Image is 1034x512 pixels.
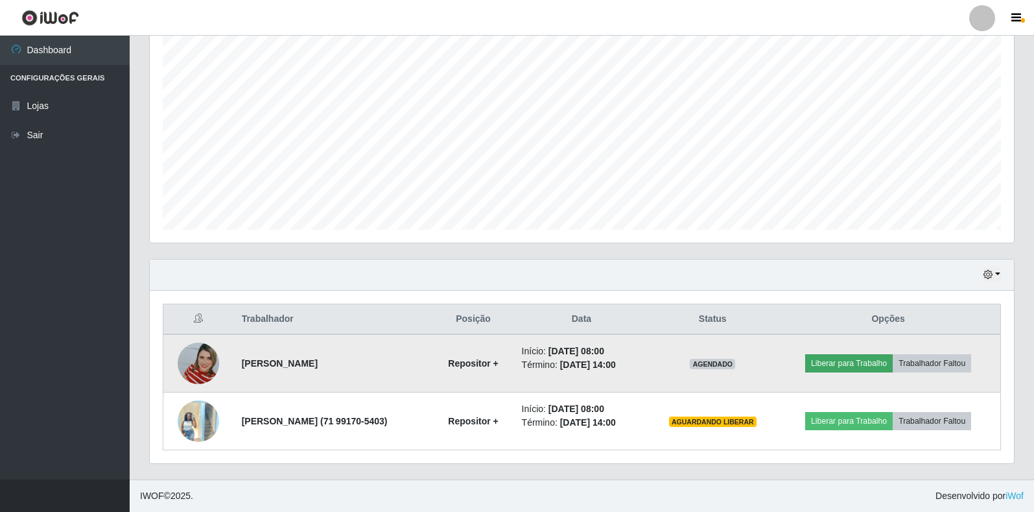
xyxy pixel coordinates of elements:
[1005,491,1024,501] a: iWof
[448,358,498,369] strong: Repositor +
[805,412,893,430] button: Liberar para Trabalho
[234,304,433,335] th: Trabalhador
[140,491,164,501] span: IWOF
[242,416,388,426] strong: [PERSON_NAME] (71 99170-5403)
[178,326,219,400] img: 1744056608005.jpeg
[522,402,642,416] li: Início:
[805,354,893,372] button: Liberar para Trabalho
[548,404,604,414] time: [DATE] 08:00
[690,359,735,369] span: AGENDADO
[776,304,1000,335] th: Opções
[178,393,219,448] img: 1755563086597.jpeg
[522,416,642,430] li: Término:
[514,304,650,335] th: Data
[21,10,79,26] img: CoreUI Logo
[560,417,616,428] time: [DATE] 14:00
[935,489,1024,503] span: Desenvolvido por
[548,346,604,356] time: [DATE] 08:00
[448,416,498,426] strong: Repositor +
[893,412,971,430] button: Trabalhador Faltou
[242,358,318,369] strong: [PERSON_NAME]
[522,358,642,372] li: Término:
[649,304,776,335] th: Status
[140,489,193,503] span: © 2025 .
[560,360,616,370] time: [DATE] 14:00
[522,345,642,358] li: Início:
[669,417,757,427] span: AGUARDANDO LIBERAR
[893,354,971,372] button: Trabalhador Faltou
[433,304,514,335] th: Posição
